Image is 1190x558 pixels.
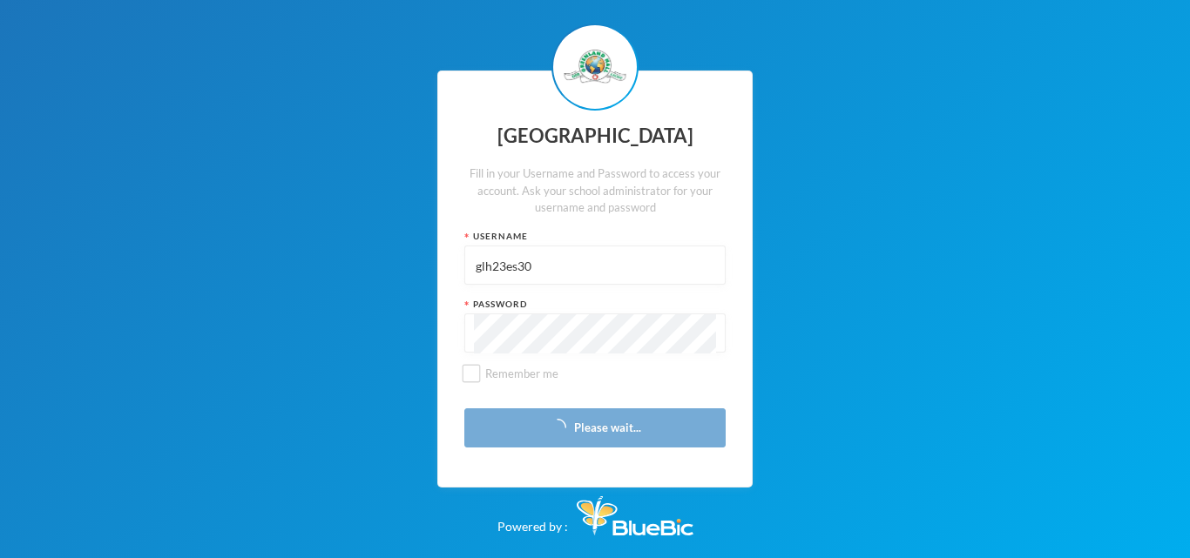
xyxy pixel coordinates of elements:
[464,119,726,153] div: [GEOGRAPHIC_DATA]
[464,408,726,447] button: Please wait...
[497,487,693,535] div: Powered by :
[577,496,693,535] img: Bluebic
[478,366,565,380] span: Remember me
[464,230,726,243] div: Username
[464,165,726,217] div: Fill in your Username and Password to access your account. Ask your school administrator for your...
[549,419,566,436] i: icon: loading
[464,298,726,311] div: Password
